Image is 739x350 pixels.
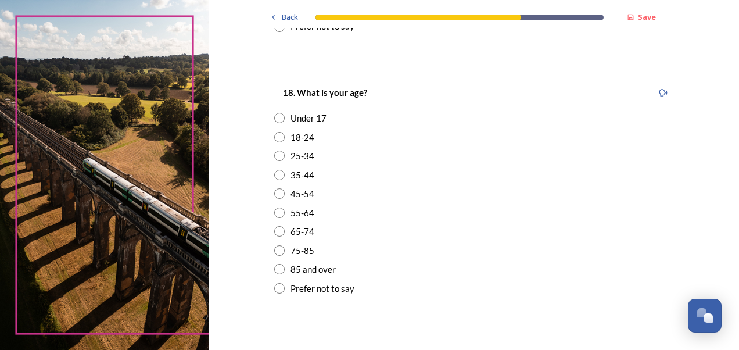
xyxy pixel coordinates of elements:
div: 35-44 [290,169,314,182]
strong: Save [638,12,656,22]
div: Under 17 [290,112,327,125]
div: 55-64 [290,206,314,220]
div: 45-54 [290,187,314,201]
strong: 18. What is your age? [283,87,367,98]
div: Prefer not to say [290,282,354,295]
div: 18-24 [290,131,314,144]
div: 75-85 [290,244,314,258]
div: 65-74 [290,225,314,238]
button: Open Chat [688,299,722,333]
span: Back [282,12,298,23]
div: 25-34 [290,149,314,163]
div: 85 and over [290,263,336,276]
